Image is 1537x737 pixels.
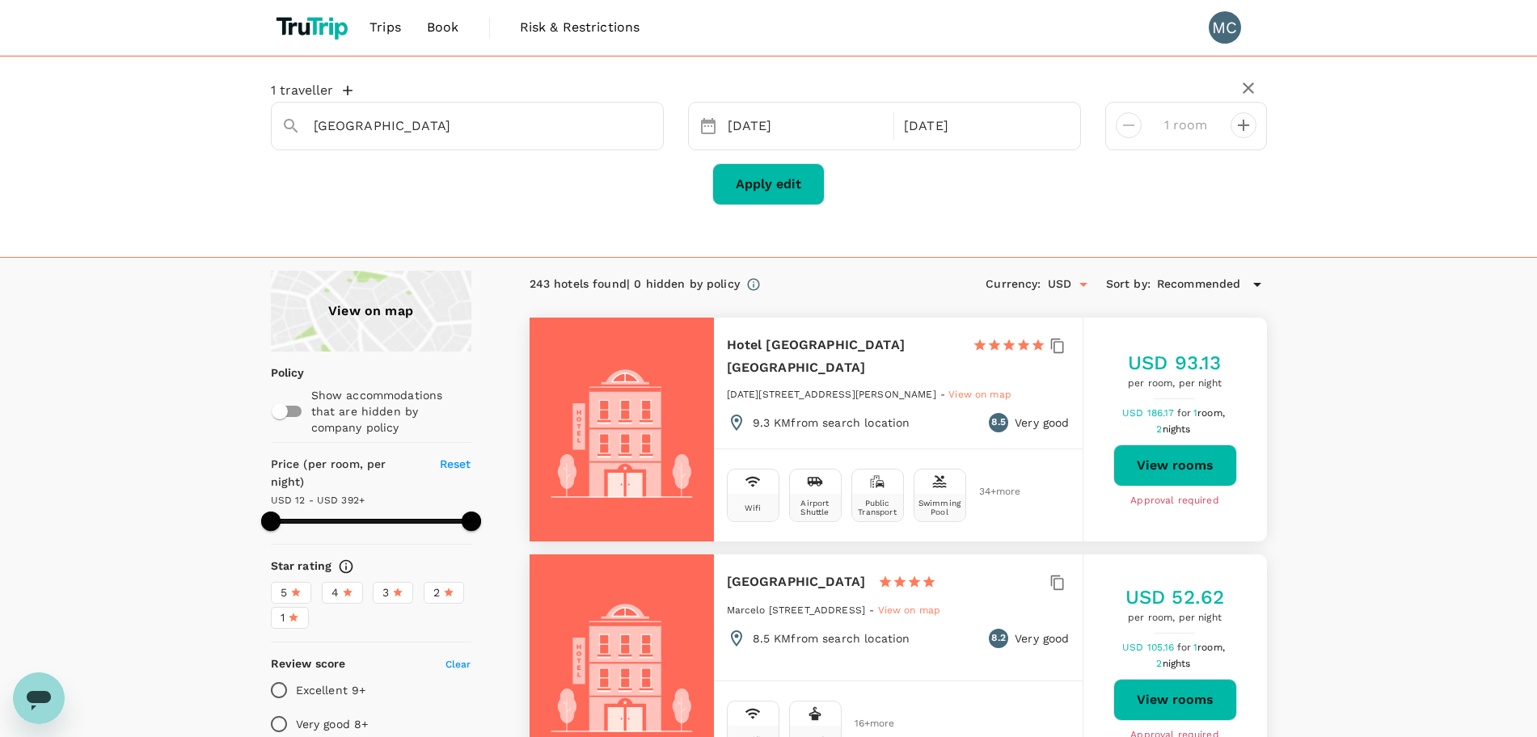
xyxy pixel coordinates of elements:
[1177,407,1193,419] span: for
[745,503,762,512] div: Wifi
[296,682,366,698] p: Excellent 9+
[727,334,960,379] h6: Hotel [GEOGRAPHIC_DATA] [GEOGRAPHIC_DATA]
[1156,658,1193,669] span: 2
[271,558,332,575] h6: Star rating
[712,163,825,205] button: Apply edit
[1193,642,1227,653] span: 1
[1128,350,1222,376] h5: USD 93.13
[13,672,65,724] iframe: Botón para iniciar la ventana de mensajería
[753,630,910,646] p: 8.5 KM from search location
[727,604,866,616] span: Marcelo [STREET_ADDRESS]
[1156,423,1193,435] span: 2
[1177,642,1193,653] span: for
[281,609,285,626] span: 1
[433,584,440,601] span: 2
[918,499,962,516] div: Swimming Pool
[940,389,948,400] span: -
[271,364,281,381] p: Policy
[271,655,346,673] h6: Review score
[338,558,354,575] svg: Star ratings are awarded to properties to represent the quality of services, facilities, and amen...
[271,271,471,352] a: View on map
[979,486,1003,497] span: 34 + more
[382,584,389,601] span: 3
[314,113,608,138] input: Search cities, hotels, work locations
[1122,642,1177,653] span: USD 105.16
[296,716,369,732] p: Very good 8+
[445,659,471,670] span: Clear
[878,603,941,616] a: View on map
[1122,407,1177,419] span: USD 186.17
[440,457,471,470] span: Reset
[1072,273,1095,296] button: Open
[1197,407,1225,419] span: room,
[855,499,900,516] div: Public Transport
[1163,658,1191,669] span: nights
[991,630,1005,646] span: 8.2
[281,584,287,601] span: 5
[1155,112,1218,138] input: Add rooms
[1130,493,1219,509] span: Approval required
[1113,444,1237,486] button: View rooms
[1128,376,1222,392] span: per room, per night
[1113,679,1237,721] button: View rooms
[271,456,421,491] h6: Price (per room, per night)
[1015,630,1069,646] p: Very good
[427,18,459,37] span: Book
[948,387,1011,400] a: View on map
[1157,276,1241,293] span: Recommended
[1231,112,1256,138] button: decrease
[1209,11,1241,44] div: MC
[948,389,1011,400] span: View on map
[1015,415,1069,431] p: Very good
[652,124,655,128] button: Open
[727,389,936,400] span: [DATE][STREET_ADDRESS][PERSON_NAME]
[369,18,401,37] span: Trips
[869,604,877,616] span: -
[1197,642,1225,653] span: room,
[991,415,1005,431] span: 8.5
[1125,584,1224,610] h5: USD 52.62
[1193,407,1227,419] span: 1
[311,387,470,436] p: Show accommodations that are hidden by company policy
[1163,423,1191,435] span: nights
[753,415,910,431] p: 9.3 KM from search location
[331,584,339,601] span: 4
[1106,276,1151,293] h6: Sort by :
[530,276,740,293] div: 243 hotels found | 0 hidden by policy
[271,82,353,99] button: 1 traveller
[986,276,1041,293] h6: Currency :
[727,571,866,593] h6: [GEOGRAPHIC_DATA]
[271,10,357,45] img: TruTrip logo
[855,718,879,729] span: 16 + more
[271,495,365,506] span: USD 12 - USD 392+
[878,604,941,616] span: View on map
[520,18,640,37] span: Risk & Restrictions
[897,111,1067,142] div: [DATE]
[1125,610,1224,626] span: per room, per night
[721,111,891,142] div: [DATE]
[793,499,838,516] div: Airport Shuttle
